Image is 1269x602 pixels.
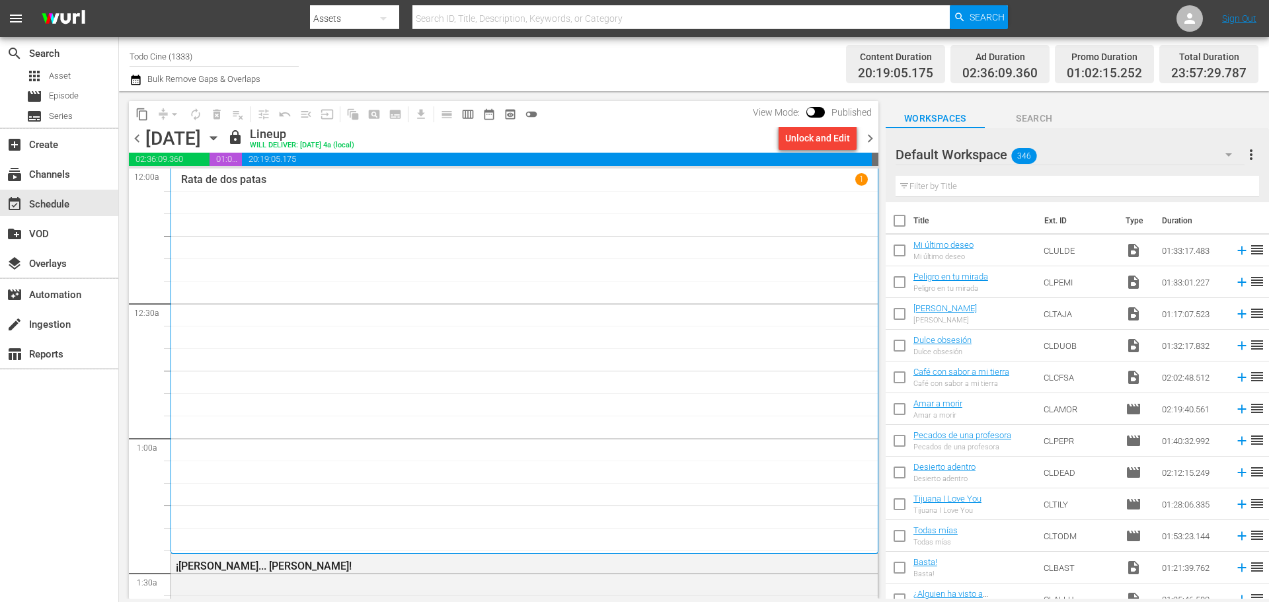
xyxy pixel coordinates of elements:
span: Search [985,110,1084,127]
span: Loop Content [185,104,206,125]
span: chevron_right [862,130,878,147]
span: lock [227,130,243,145]
span: Video [1126,338,1141,354]
span: Video [1126,369,1141,385]
td: 01:21:39.762 [1157,552,1229,583]
span: Series [49,110,73,123]
a: Mi último deseo [913,240,974,250]
span: Search [970,5,1005,29]
td: CLTILY [1038,488,1120,520]
span: content_copy [135,108,149,121]
a: [PERSON_NAME] [913,303,977,313]
span: Episode [1126,433,1141,449]
span: video_file [1126,306,1141,322]
span: Copy Lineup [132,104,153,125]
span: reorder [1249,559,1265,575]
svg: Add to Schedule [1235,529,1249,543]
span: menu [8,11,24,26]
span: Overlays [7,256,22,272]
span: reorder [1249,496,1265,511]
div: Unlock and Edit [785,126,850,150]
div: [DATE] [145,128,201,149]
span: reorder [1249,369,1265,385]
svg: Add to Schedule [1235,465,1249,480]
th: Type [1118,202,1154,239]
div: Mi último deseo [913,252,974,261]
span: Customize Events [249,101,274,127]
div: Content Duration [858,48,933,66]
td: 02:12:15.249 [1157,457,1229,488]
svg: Add to Schedule [1235,370,1249,385]
a: Pecados de una profesora [913,430,1011,440]
span: Remove Gaps & Overlaps [153,104,185,125]
td: 01:40:32.992 [1157,425,1229,457]
td: CLAMOR [1038,393,1120,425]
a: Café con sabor a mi tierra [913,367,1009,377]
a: Dulce obsesión [913,335,972,345]
span: Published [825,107,878,118]
span: Episode [49,89,79,102]
span: Video [1126,274,1141,290]
span: 20:19:05.175 [242,153,872,166]
a: Todas mías [913,525,958,535]
a: Sign Out [1222,13,1256,24]
span: reorder [1249,432,1265,448]
span: Bulk Remove Gaps & Overlaps [145,74,260,84]
th: Ext. ID [1036,202,1117,239]
span: Episode [26,89,42,104]
span: Workspaces [886,110,985,127]
span: reorder [1249,400,1265,416]
span: Episode [1126,528,1141,544]
span: reorder [1249,527,1265,543]
div: Lineup [250,127,354,141]
span: Month Calendar View [479,104,500,125]
a: Tijuana I Love You [913,494,981,504]
span: VOD [7,226,22,242]
span: toggle_off [525,108,538,121]
p: Rata de dos patas [181,173,266,186]
span: 01:02:15.252 [210,153,242,166]
span: more_vert [1243,147,1259,163]
span: 00:02:30.213 [872,153,878,166]
svg: Add to Schedule [1235,338,1249,353]
div: Ad Duration [962,48,1038,66]
td: 01:17:07.523 [1157,298,1229,330]
div: Pecados de una profesora [913,443,1011,451]
div: Café con sabor a mi tierra [913,379,1009,388]
td: CLTAJA [1038,298,1120,330]
p: 1 [859,174,864,184]
span: Clear Lineup [227,104,249,125]
span: Toggle to switch from Published to Draft view. [806,107,816,116]
span: 346 [1011,142,1036,170]
svg: Add to Schedule [1235,243,1249,258]
div: Default Workspace [896,136,1245,173]
span: calendar_view_week_outlined [461,108,475,121]
svg: Add to Schedule [1235,307,1249,321]
span: Episode [1126,496,1141,512]
svg: Add to Schedule [1235,402,1249,416]
a: Peligro en tu mirada [913,272,988,282]
a: Desierto adentro [913,462,976,472]
span: View Mode: [746,107,806,118]
span: 20:19:05.175 [858,66,933,81]
span: Reports [7,346,22,362]
td: CLPEPR [1038,425,1120,457]
th: Title [913,202,1037,239]
div: Tijuana I Love You [913,506,981,515]
span: reorder [1249,464,1265,480]
span: Ingestion [7,317,22,332]
span: Video [1126,560,1141,576]
span: Asset [26,68,42,84]
span: date_range_outlined [482,108,496,121]
td: 02:19:40.561 [1157,393,1229,425]
td: CLPEMI [1038,266,1120,298]
span: Update Metadata from Key Asset [317,104,338,125]
span: Schedule [7,196,22,212]
span: 23:57:29.787 [1171,66,1247,81]
span: Select an event to delete [206,104,227,125]
span: chevron_left [129,130,145,147]
span: Video [1126,243,1141,258]
span: reorder [1249,274,1265,289]
td: CLBAST [1038,552,1120,583]
td: 01:33:01.227 [1157,266,1229,298]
